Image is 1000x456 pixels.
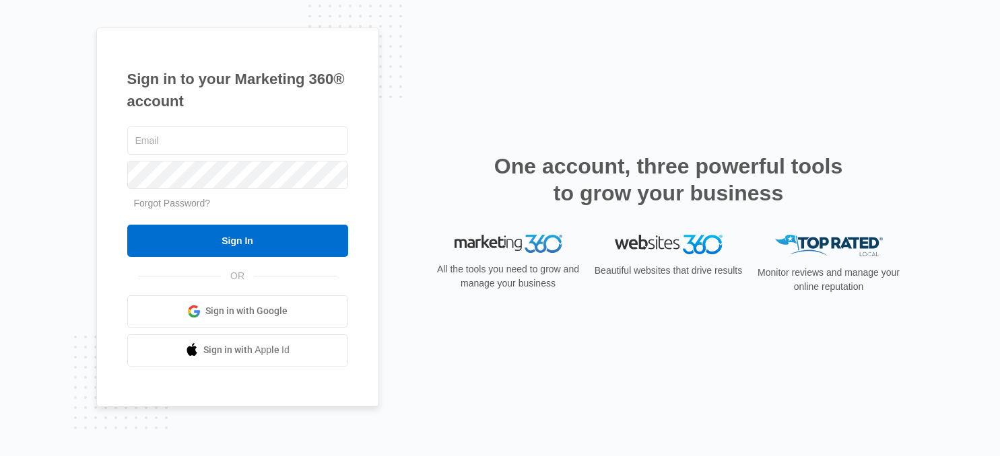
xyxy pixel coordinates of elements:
span: OR [221,269,254,283]
h1: Sign in to your Marketing 360® account [127,68,348,112]
input: Email [127,126,348,155]
p: All the tools you need to grow and manage your business [433,262,584,291]
p: Beautiful websites that drive results [593,264,744,278]
a: Forgot Password? [134,198,211,208]
p: Monitor reviews and manage your online reputation [754,266,904,294]
img: Websites 360 [615,235,723,254]
a: Sign in with Google [127,295,348,328]
img: Marketing 360 [455,235,562,254]
input: Sign In [127,225,348,257]
a: Sign in with Apple Id [127,334,348,367]
h2: One account, three powerful tools to grow your business [490,153,847,206]
span: Sign in with Google [205,304,288,318]
img: Top Rated Local [775,235,883,257]
span: Sign in with Apple Id [203,343,290,357]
